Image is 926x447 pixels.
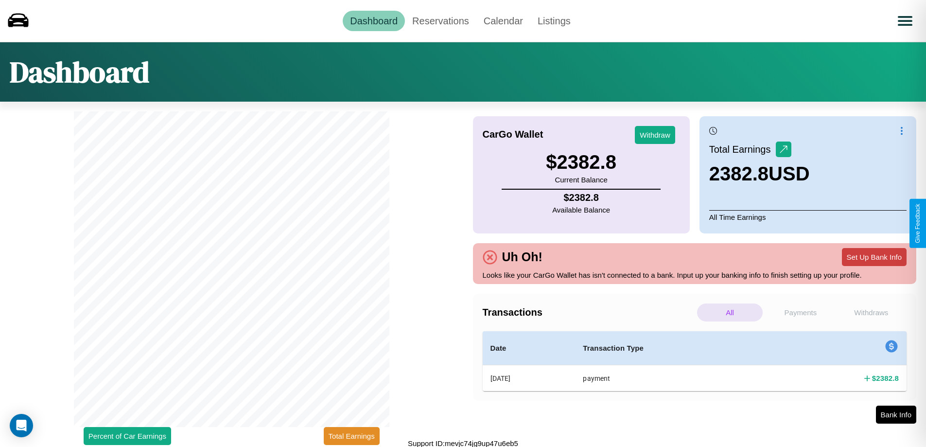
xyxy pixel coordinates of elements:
h4: Uh Oh! [497,250,547,264]
button: Percent of Car Earnings [84,427,171,445]
button: Withdraw [635,126,675,144]
div: Give Feedback [914,204,921,243]
p: All Time Earnings [709,210,907,224]
p: All [697,304,763,322]
h4: Date [490,342,568,354]
button: Open menu [891,7,919,35]
a: Listings [530,11,578,31]
div: Open Intercom Messenger [10,414,33,437]
p: Total Earnings [709,141,776,158]
h4: Transaction Type [583,342,764,354]
p: Current Balance [546,173,616,186]
button: Bank Info [876,406,916,424]
th: payment [575,365,772,392]
p: Looks like your CarGo Wallet has isn't connected to a bank. Input up your banking info to finish ... [483,268,907,282]
h1: Dashboard [10,52,149,92]
button: Set Up Bank Info [842,248,907,266]
a: Dashboard [343,11,405,31]
h3: $ 2382.8 [546,151,616,173]
a: Reservations [405,11,476,31]
h4: $ 2382.8 [552,192,610,203]
p: Available Balance [552,203,610,216]
p: Payments [768,304,833,322]
a: Calendar [476,11,530,31]
table: simple table [483,331,907,391]
h3: 2382.8 USD [709,163,810,185]
h4: Transactions [483,307,695,318]
p: Withdraws [839,304,904,322]
th: [DATE] [483,365,576,392]
button: Total Earnings [324,427,380,445]
h4: CarGo Wallet [483,129,543,140]
h4: $ 2382.8 [872,373,899,383]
